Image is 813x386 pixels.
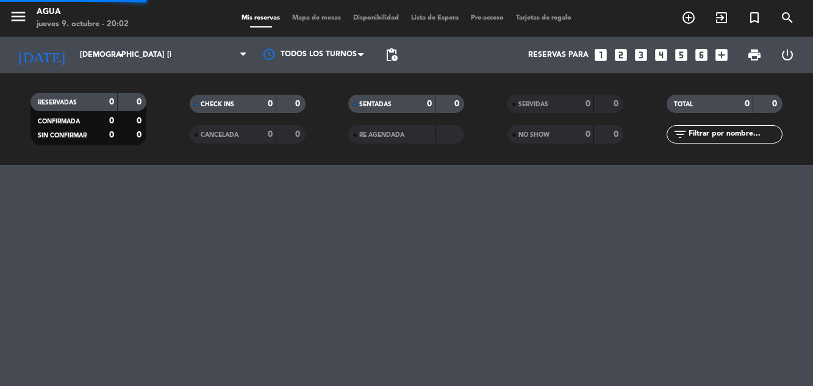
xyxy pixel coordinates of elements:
[201,132,238,138] span: CANCELADA
[359,132,404,138] span: RE AGENDADA
[38,133,87,139] span: SIN CONFIRMAR
[747,10,762,25] i: turned_in_not
[771,37,804,73] div: LOG OUT
[38,118,80,125] span: CONFIRMADA
[653,47,669,63] i: looks_4
[528,51,589,59] span: Reservas para
[693,47,709,63] i: looks_6
[137,98,144,106] strong: 0
[137,131,144,139] strong: 0
[109,131,114,139] strong: 0
[235,15,286,21] span: Mis reservas
[268,100,273,108] strong: 0
[38,100,77,106] span: RESERVADAS
[674,101,693,107] span: TOTAL
[518,101,548,107] span: SERVIDAS
[295,100,303,108] strong: 0
[714,47,729,63] i: add_box
[747,48,762,62] span: print
[613,47,629,63] i: looks_two
[614,130,621,139] strong: 0
[405,15,465,21] span: Lista de Espera
[109,117,114,125] strong: 0
[593,47,609,63] i: looks_one
[687,128,782,141] input: Filtrar por nombre...
[745,100,750,108] strong: 0
[37,18,129,31] div: jueves 9. octubre - 20:02
[347,15,405,21] span: Disponibilidad
[780,10,795,25] i: search
[518,132,550,138] span: NO SHOW
[633,47,649,63] i: looks_3
[201,101,234,107] span: CHECK INS
[673,47,689,63] i: looks_5
[586,130,590,139] strong: 0
[268,130,273,139] strong: 0
[465,15,510,21] span: Pre-acceso
[9,42,74,68] i: [DATE]
[586,100,590,108] strong: 0
[295,130,303,139] strong: 0
[384,48,399,62] span: pending_actions
[614,100,621,108] strong: 0
[427,100,432,108] strong: 0
[673,127,687,142] i: filter_list
[714,10,729,25] i: exit_to_app
[772,100,779,108] strong: 0
[113,48,128,62] i: arrow_drop_down
[37,6,129,18] div: Agua
[681,10,696,25] i: add_circle_outline
[137,117,144,125] strong: 0
[780,48,795,62] i: power_settings_new
[454,100,462,108] strong: 0
[286,15,347,21] span: Mapa de mesas
[359,101,392,107] span: SENTADAS
[9,7,27,30] button: menu
[510,15,578,21] span: Tarjetas de regalo
[109,98,114,106] strong: 0
[9,7,27,26] i: menu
